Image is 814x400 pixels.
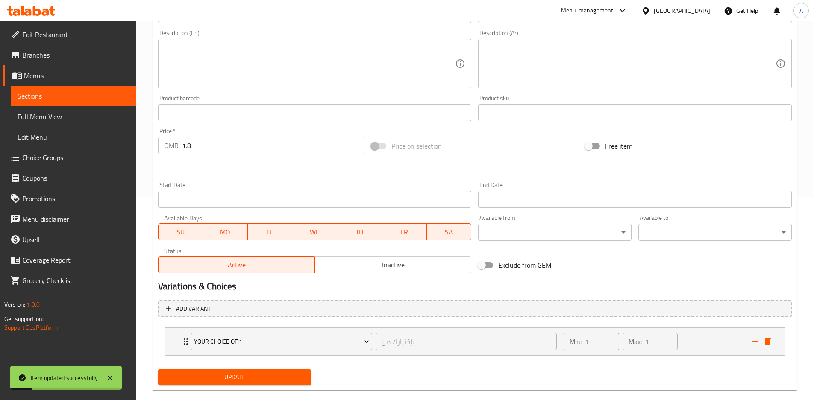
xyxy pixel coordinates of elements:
span: Get support on: [4,313,44,324]
a: Sections [11,86,136,106]
a: Promotions [3,188,136,209]
a: Edit Menu [11,127,136,147]
span: Price on selection [391,141,442,151]
p: Min: [570,336,582,347]
a: Grocery Checklist [3,270,136,291]
button: Update [158,369,311,385]
p: OMR [164,140,179,151]
span: Your Choice Of:1 [194,336,369,347]
span: MO [206,226,244,238]
input: Please enter product sku [478,104,792,121]
span: A [799,6,803,15]
div: Expand [165,328,785,355]
a: Coupons [3,168,136,188]
a: Menu disclaimer [3,209,136,229]
div: Menu-management [561,6,614,16]
span: WE [296,226,334,238]
li: Expand [158,324,792,359]
span: SU [162,226,200,238]
span: Choice Groups [22,152,129,163]
h2: Variations & Choices [158,280,792,293]
button: Inactive [314,256,471,273]
input: Please enter product barcode [158,104,472,121]
input: Please enter price [182,137,365,154]
span: Edit Restaurant [22,29,129,40]
button: Active [158,256,315,273]
span: Edit Menu [18,132,129,142]
span: Upsell [22,234,129,245]
span: TU [251,226,289,238]
a: Edit Restaurant [3,24,136,45]
button: FR [382,223,427,240]
span: Active [162,259,311,271]
button: SU [158,223,203,240]
div: [GEOGRAPHIC_DATA] [654,6,710,15]
span: Exclude from GEM [498,260,551,270]
span: Menus [24,70,129,81]
span: Grocery Checklist [22,275,129,286]
button: WE [292,223,337,240]
button: Your Choice Of:1 [191,333,372,350]
span: Update [165,372,305,382]
span: Add variant [176,304,211,314]
a: Upsell [3,229,136,250]
button: TU [248,223,293,240]
span: TH [341,226,379,238]
p: Max: [629,336,642,347]
a: Support.OpsPlatform [4,322,59,333]
a: Menus [3,65,136,86]
span: Promotions [22,193,129,204]
span: Coverage Report [22,255,129,265]
button: Add variant [158,300,792,318]
span: Coupons [22,173,129,183]
span: FR [385,226,423,238]
a: Choice Groups [3,147,136,168]
button: TH [337,223,382,240]
span: Inactive [318,259,468,271]
button: MO [203,223,248,240]
div: ​ [638,224,792,241]
span: Menu disclaimer [22,214,129,224]
span: Branches [22,50,129,60]
a: Branches [3,45,136,65]
a: Full Menu View [11,106,136,127]
button: delete [761,335,774,348]
span: Sections [18,91,129,101]
span: Full Menu View [18,111,129,122]
div: Item updated successfully [31,373,98,382]
span: 1.0.0 [26,299,40,310]
a: Coverage Report [3,250,136,270]
span: SA [430,226,468,238]
button: add [749,335,761,348]
button: SA [427,223,472,240]
span: Version: [4,299,25,310]
span: Free item [605,141,632,151]
div: ​ [478,224,632,241]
